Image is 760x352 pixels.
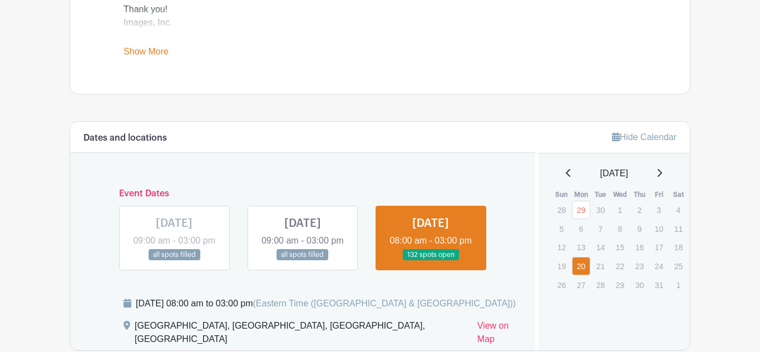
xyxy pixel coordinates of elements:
[630,220,649,237] p: 9
[552,220,571,237] p: 5
[572,201,590,219] a: 29
[650,257,668,275] p: 24
[630,276,649,294] p: 30
[591,201,610,219] p: 30
[591,239,610,256] p: 14
[630,239,649,256] p: 16
[612,132,677,142] a: Hide Calendar
[552,201,571,219] p: 28
[572,220,590,237] p: 6
[669,257,688,275] p: 25
[630,257,649,275] p: 23
[572,257,590,275] a: 20
[552,257,571,275] p: 19
[477,319,522,350] a: View on Map
[253,299,516,308] span: (Eastern Time ([GEOGRAPHIC_DATA] & [GEOGRAPHIC_DATA]))
[124,47,169,61] a: Show More
[124,3,636,16] div: Thank you!
[591,220,610,237] p: 7
[135,319,468,350] div: [GEOGRAPHIC_DATA], [GEOGRAPHIC_DATA], [GEOGRAPHIC_DATA], [GEOGRAPHIC_DATA]
[572,239,590,256] p: 13
[591,189,610,200] th: Tue
[591,257,610,275] p: 21
[650,201,668,219] p: 3
[610,189,630,200] th: Wed
[611,257,629,275] p: 22
[669,201,688,219] p: 4
[136,297,516,310] div: [DATE] 08:00 am to 03:00 pm
[611,276,629,294] p: 29
[124,31,195,41] a: [DOMAIN_NAME]
[630,189,649,200] th: Thu
[669,276,688,294] p: 1
[552,276,571,294] p: 26
[572,276,590,294] p: 27
[669,189,688,200] th: Sat
[669,220,688,237] p: 11
[552,239,571,256] p: 12
[650,239,668,256] p: 17
[611,201,629,219] p: 1
[83,133,167,143] h6: Dates and locations
[669,239,688,256] p: 18
[552,189,571,200] th: Sun
[630,201,649,219] p: 2
[110,189,495,199] h6: Event Dates
[611,220,629,237] p: 8
[591,276,610,294] p: 28
[124,16,636,43] div: Images, Inc.
[611,239,629,256] p: 15
[649,189,669,200] th: Fri
[650,220,668,237] p: 10
[650,276,668,294] p: 31
[571,189,591,200] th: Mon
[600,167,628,180] span: [DATE]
